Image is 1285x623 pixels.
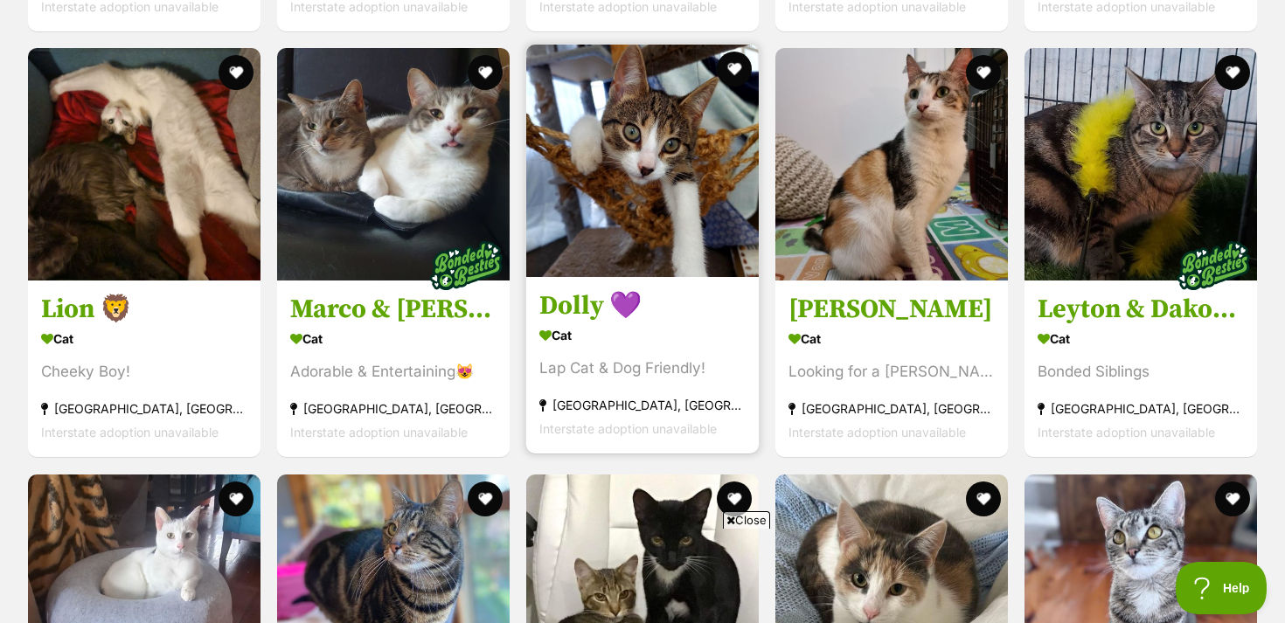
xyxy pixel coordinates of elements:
[775,48,1008,280] img: Sasha
[219,55,254,90] button: favourite
[324,536,961,614] iframe: Advertisement
[539,357,746,381] div: Lap Cat & Dog Friendly!
[539,290,746,323] h3: Dolly 💜
[539,422,717,437] span: Interstate adoption unavailable
[277,280,510,458] a: Marco & [PERSON_NAME] Cat Adorable & Entertaining😻 [GEOGRAPHIC_DATA], [GEOGRAPHIC_DATA] Interstat...
[788,294,995,327] h3: [PERSON_NAME]
[1025,48,1257,280] img: Leyton & Dakota 🐈‍⬛🌺
[775,280,1008,458] a: [PERSON_NAME] Cat Looking for a [PERSON_NAME] Home [GEOGRAPHIC_DATA], [GEOGRAPHIC_DATA] Interstat...
[1038,361,1244,384] div: Bonded Siblings
[1215,55,1250,90] button: favourite
[539,323,746,349] div: Cat
[290,426,468,440] span: Interstate adoption unavailable
[539,394,746,418] div: [GEOGRAPHIC_DATA], [GEOGRAPHIC_DATA]
[1038,294,1244,327] h3: Leyton & Dakota 🐈‍⬛🌺
[41,361,247,384] div: Cheeky Boy!
[966,55,1001,90] button: favourite
[290,398,497,421] div: [GEOGRAPHIC_DATA], [GEOGRAPHIC_DATA]
[422,223,510,310] img: bonded besties
[788,426,966,440] span: Interstate adoption unavailable
[1038,327,1244,352] div: Cat
[966,481,1001,516] button: favourite
[788,398,995,421] div: [GEOGRAPHIC_DATA], [GEOGRAPHIC_DATA]
[468,55,503,90] button: favourite
[41,426,219,440] span: Interstate adoption unavailable
[526,277,759,454] a: Dolly 💜 Cat Lap Cat & Dog Friendly! [GEOGRAPHIC_DATA], [GEOGRAPHIC_DATA] Interstate adoption unav...
[290,294,497,327] h3: Marco & [PERSON_NAME]
[219,481,254,516] button: favourite
[41,398,247,421] div: [GEOGRAPHIC_DATA], [GEOGRAPHIC_DATA]
[1176,562,1268,614] iframe: Help Scout Beacon - Open
[277,48,510,280] img: Marco & Giselle
[788,327,995,352] div: Cat
[468,481,503,516] button: favourite
[1038,426,1215,440] span: Interstate adoption unavailable
[28,48,260,280] img: Lion 🦁
[1215,481,1250,516] button: favourite
[290,361,497,384] div: Adorable & Entertaining😻
[28,280,260,458] a: Lion 🦁 Cat Cheeky Boy! [GEOGRAPHIC_DATA], [GEOGRAPHIC_DATA] Interstate adoption unavailable favou...
[526,45,759,277] img: Dolly 💜
[290,327,497,352] div: Cat
[1170,223,1257,310] img: bonded besties
[788,361,995,384] div: Looking for a [PERSON_NAME] Home
[1025,280,1257,458] a: Leyton & Dakota 🐈‍⬛🌺 Cat Bonded Siblings [GEOGRAPHIC_DATA], [GEOGRAPHIC_DATA] Interstate adoption...
[41,327,247,352] div: Cat
[717,481,752,516] button: favourite
[723,511,770,529] span: Close
[1038,398,1244,421] div: [GEOGRAPHIC_DATA], [GEOGRAPHIC_DATA]
[41,294,247,327] h3: Lion 🦁
[717,52,752,87] button: favourite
